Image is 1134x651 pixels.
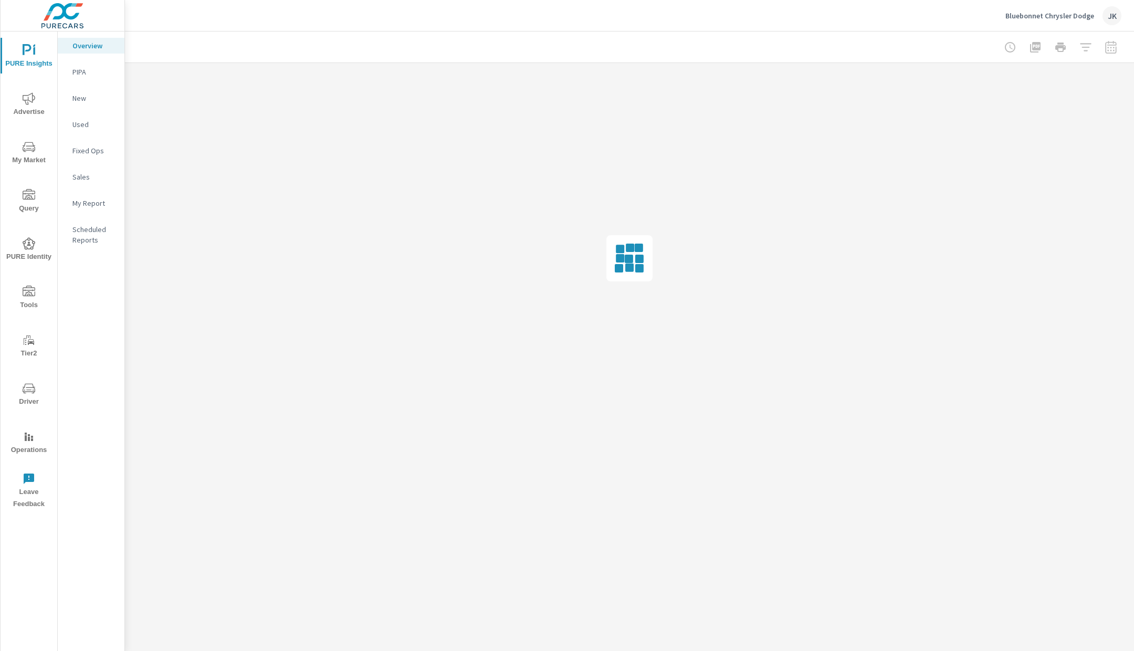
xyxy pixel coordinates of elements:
[4,472,54,510] span: Leave Feedback
[4,430,54,456] span: Operations
[4,334,54,360] span: Tier2
[72,172,116,182] p: Sales
[72,119,116,130] p: Used
[72,145,116,156] p: Fixed Ops
[58,169,124,185] div: Sales
[1,31,57,514] div: nav menu
[4,382,54,408] span: Driver
[72,198,116,208] p: My Report
[4,286,54,311] span: Tools
[4,189,54,215] span: Query
[72,93,116,103] p: New
[1005,11,1094,20] p: Bluebonnet Chrysler Dodge
[58,195,124,211] div: My Report
[4,141,54,166] span: My Market
[58,38,124,54] div: Overview
[58,90,124,106] div: New
[4,44,54,70] span: PURE Insights
[72,67,116,77] p: PIPA
[58,222,124,248] div: Scheduled Reports
[72,224,116,245] p: Scheduled Reports
[4,92,54,118] span: Advertise
[72,40,116,51] p: Overview
[58,143,124,159] div: Fixed Ops
[1102,6,1121,25] div: JK
[58,64,124,80] div: PIPA
[4,237,54,263] span: PURE Identity
[58,117,124,132] div: Used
